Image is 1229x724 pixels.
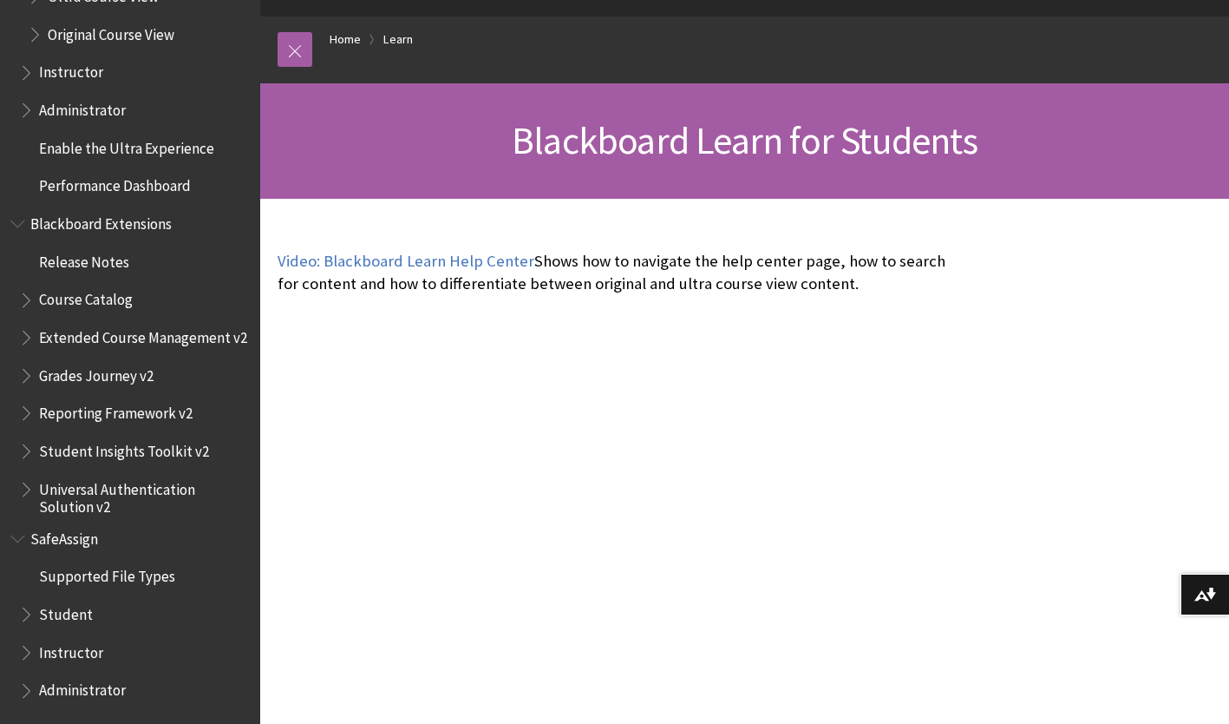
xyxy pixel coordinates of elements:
[278,251,534,272] a: Video: Blackboard Learn Help Center
[39,563,175,586] span: Supported File Types
[39,437,209,460] span: Student Insights Toolkit v2
[39,134,214,157] span: Enable the Ultra Experience
[10,209,250,516] nav: Book outline for Blackboard Extensions
[39,172,191,195] span: Performance Dashboard
[39,286,133,309] span: Course Catalog
[512,116,977,164] span: Blackboard Learn for Students
[39,676,126,700] span: Administrator
[39,600,93,623] span: Student
[10,524,250,705] nav: Book outline for Blackboard SafeAssign
[39,638,103,661] span: Instructor
[383,29,413,50] a: Learn
[39,398,193,422] span: Reporting Framework v2
[39,323,247,346] span: Extended Course Management v2
[278,312,955,693] iframe: Blackboard Learn Help Center
[30,524,98,548] span: SafeAssign
[39,361,154,385] span: Grades Journey v2
[39,58,103,82] span: Instructor
[30,209,172,233] span: Blackboard Extensions
[39,475,248,516] span: Universal Authentication Solution v2
[39,247,129,271] span: Release Notes
[48,20,174,43] span: Original Course View
[278,250,955,295] p: Shows how to navigate the help center page, how to search for content and how to differentiate be...
[330,29,361,50] a: Home
[39,95,126,119] span: Administrator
